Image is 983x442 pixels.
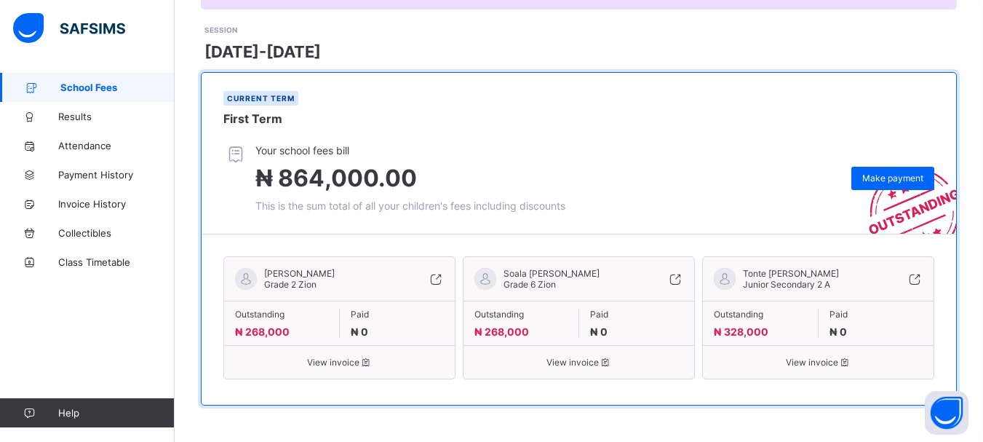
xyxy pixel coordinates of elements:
[714,309,807,320] span: Outstanding
[925,391,968,435] button: Open asap
[264,279,317,290] span: Grade 2 Zion
[743,279,830,290] span: Junior Secondary 2 A
[204,25,237,34] span: SESSION
[223,111,282,126] span: First Term
[590,309,684,320] span: Paid
[58,169,175,181] span: Payment History
[255,200,565,212] span: This is the sum total of all your children's fees including discounts
[235,357,444,368] span: View invoice
[851,151,956,234] img: outstanding-stamp.3c148f88c3ebafa6da95868fa43343a1.svg
[13,13,125,44] img: safsims
[264,268,335,279] span: [PERSON_NAME]
[714,357,923,368] span: View invoice
[60,82,175,93] span: School Fees
[504,279,556,290] span: Grade 6 Zion
[58,198,175,210] span: Invoice History
[351,309,445,320] span: Paid
[829,309,923,320] span: Paid
[474,325,529,338] span: ₦ 268,000
[743,268,839,279] span: Tonte [PERSON_NAME]
[58,111,175,122] span: Results
[58,407,174,419] span: Help
[255,164,417,192] span: ₦ 864,000.00
[474,309,568,320] span: Outstanding
[862,173,923,183] span: Make payment
[204,42,321,61] span: [DATE]-[DATE]
[58,227,175,239] span: Collectibles
[829,325,847,338] span: ₦ 0
[227,94,295,103] span: Current term
[714,325,768,338] span: ₦ 328,000
[351,325,368,338] span: ₦ 0
[504,268,600,279] span: Soala [PERSON_NAME]
[255,144,565,157] span: Your school fees bill
[590,325,608,338] span: ₦ 0
[235,309,328,320] span: Outstanding
[58,140,175,151] span: Attendance
[474,357,683,368] span: View invoice
[235,325,290,338] span: ₦ 268,000
[58,256,175,268] span: Class Timetable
